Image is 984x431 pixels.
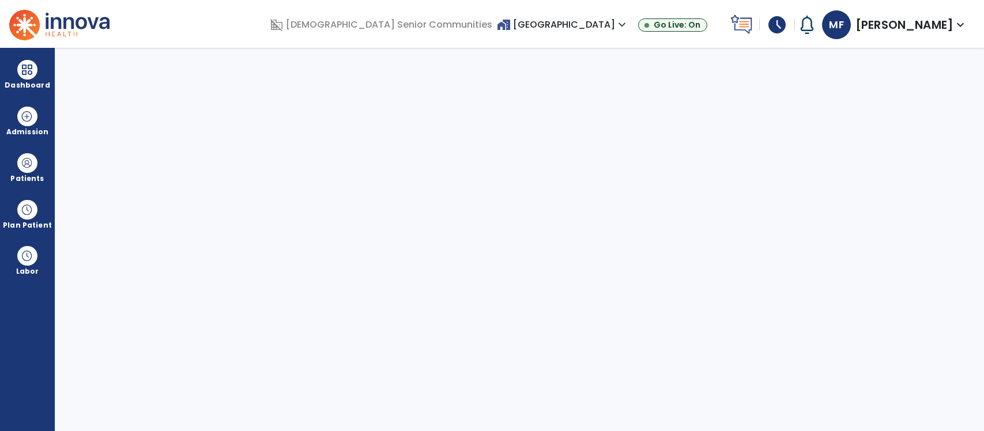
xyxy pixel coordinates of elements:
span: Plan Patient [3,222,52,229]
img: Icon Feedback [730,14,753,35]
h7: MF [822,10,851,39]
img: bell.svg [798,16,816,34]
button: MF[PERSON_NAME]expand_more [821,6,968,43]
img: logo.svg [9,7,110,40]
h7: [PERSON_NAME] [855,16,953,33]
button: schedule [759,10,795,39]
span: [GEOGRAPHIC_DATA] [497,18,629,31]
span: Admission [6,128,48,135]
span: expand_more [953,18,967,32]
span: schedule [767,14,787,35]
span: home_work [497,18,511,32]
span: Dashboard [5,82,50,89]
span: expand_more [615,18,629,32]
span: Patients [10,175,44,182]
span: Labor [16,268,39,275]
